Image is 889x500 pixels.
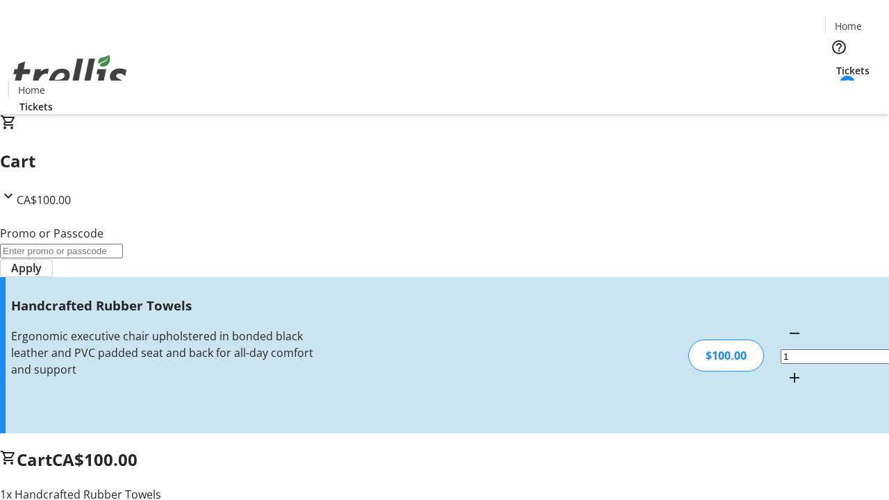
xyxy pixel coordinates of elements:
span: Tickets [836,63,870,78]
button: Decrement by one [781,319,808,347]
button: Increment by one [781,364,808,392]
a: Tickets [825,63,881,78]
span: Apply [11,260,42,276]
div: Ergonomic executive chair upholstered in bonded black leather and PVC padded seat and back for al... [11,328,315,378]
a: Home [9,83,53,97]
button: Help [825,33,853,61]
a: Tickets [8,99,64,114]
button: Cart [825,78,853,106]
h3: Handcrafted Rubber Towels [11,296,315,315]
span: Home [18,83,45,97]
span: CA$100.00 [17,192,71,208]
a: Home [826,19,870,33]
span: Home [835,19,862,33]
span: CA$100.00 [52,448,138,471]
span: Tickets [19,99,53,114]
div: $100.00 [688,340,764,372]
img: Orient E2E Organization Bm2olJiWBX's Logo [8,40,132,109]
